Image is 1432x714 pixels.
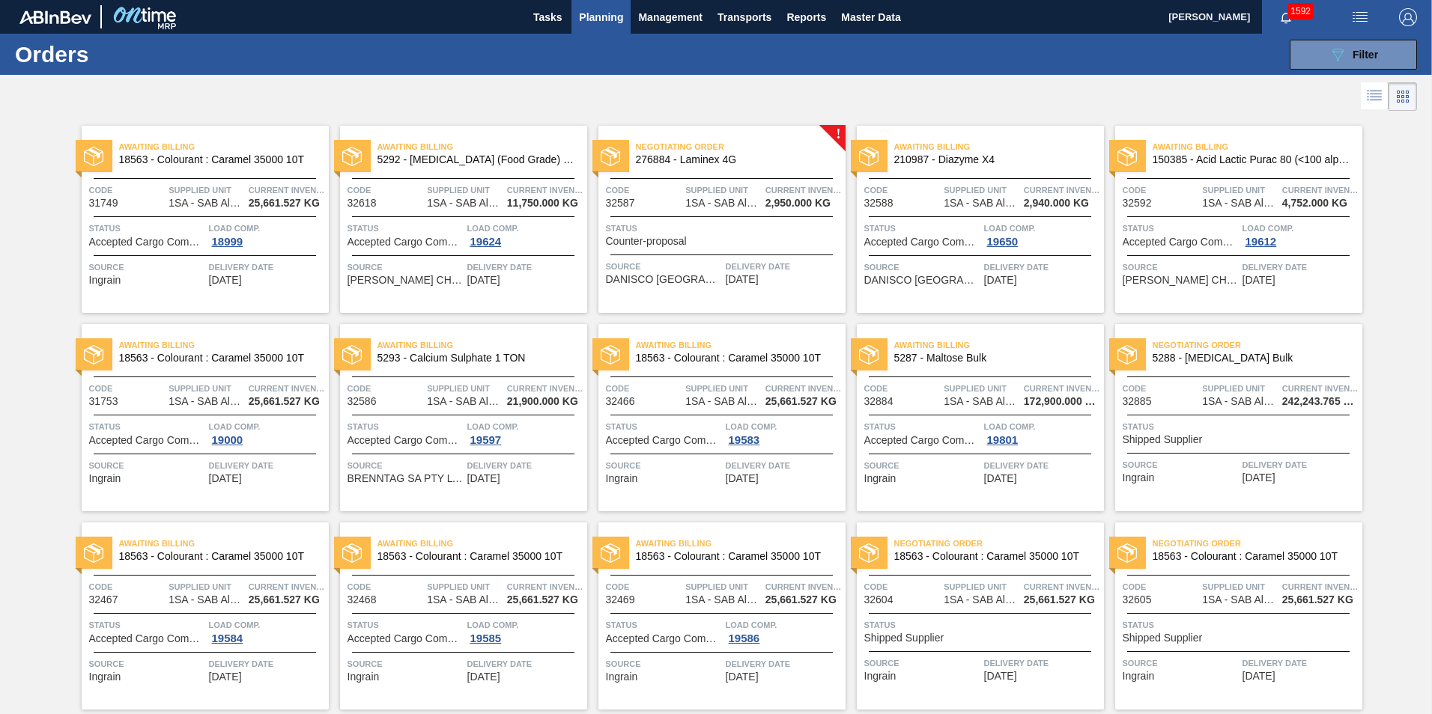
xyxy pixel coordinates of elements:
a: statusAwaiting Billing5287 - Maltose BulkCode32884Supplied Unit1SA - SAB Alrode BreweryCurrent in... [846,324,1104,511]
span: Code [89,183,166,198]
span: 18563 - Colourant : Caramel 35000 10T [636,353,834,364]
span: 32884 [864,396,894,407]
span: Code [348,381,424,396]
img: status [84,543,103,563]
span: Load Comp. [209,221,325,236]
span: Code [606,183,682,198]
span: Current inventory [1282,579,1359,594]
span: 172,900.000 KG [1024,396,1100,407]
img: status [1117,345,1137,364]
span: Ingrain [606,473,638,484]
span: 32587 [606,198,635,209]
span: Current inventory [765,183,842,198]
span: 32604 [864,594,894,605]
span: Supplied Unit [685,579,762,594]
span: Accepted Cargo Composition [348,237,464,248]
span: Code [606,579,682,594]
a: Load Comp.19801 [984,419,1100,446]
img: status [859,147,879,166]
span: Load Comp. [209,419,325,434]
span: 21,900.000 KG [507,396,578,407]
span: Negotiating Order [894,536,1104,551]
div: 19586 [726,632,763,644]
span: Code [606,381,682,396]
button: Filter [1290,40,1417,70]
span: 210987 - Diazyme X4 [894,154,1092,165]
span: Supplied Unit [427,183,503,198]
span: Accepted Cargo Composition [864,435,980,446]
span: Load Comp. [467,221,583,236]
h1: Orders [15,46,239,63]
span: Source [606,259,722,274]
span: Current inventory [765,381,842,396]
span: Accepted Cargo Composition [89,435,205,446]
span: Delivery Date [726,656,842,671]
span: Code [1123,381,1199,396]
span: Counter-proposal [606,236,687,247]
span: Awaiting Billing [377,536,587,551]
span: Status [864,221,980,236]
span: Status [89,221,205,236]
span: Status [89,617,205,632]
button: Notifications [1262,7,1310,28]
span: Delivery Date [726,259,842,274]
span: Negotiating Order [636,139,846,154]
span: Ingrain [606,671,638,683]
span: Source [89,458,205,473]
span: Delivery Date [467,656,583,671]
span: 18563 - Colourant : Caramel 35000 10T [377,551,575,562]
a: statusAwaiting Billing5293 - Calcium Sulphate 1 TONCode32586Supplied Unit1SA - SAB Alrode Brewery... [329,324,587,511]
span: 18563 - Colourant : Caramel 35000 10T [119,353,317,364]
a: Load Comp.19597 [467,419,583,446]
span: 11/15/2025 [984,671,1017,682]
span: Load Comp. [726,419,842,434]
span: 25,661.527 KG [765,594,837,605]
span: Ingrain [864,473,896,484]
span: Delivery Date [1243,656,1359,671]
img: status [859,543,879,563]
span: Current inventory [1024,579,1100,594]
span: 10/11/2025 [209,275,242,286]
span: 32469 [606,594,635,605]
span: Current inventory [507,381,583,396]
span: Awaiting Billing [1153,139,1362,154]
span: Accepted Cargo Composition [606,633,722,644]
span: Current inventory [249,183,325,198]
span: 32592 [1123,198,1152,209]
span: 1SA - SAB Alrode Brewery [427,198,502,209]
a: statusAwaiting Billing150385 - Acid Lactic Purac 80 (<100 alpha)(25kg)Code32592Supplied Unit1SA -... [1104,126,1362,313]
span: 5287 - Maltose Bulk [894,353,1092,364]
span: 18563 - Colourant : Caramel 35000 10T [1153,551,1350,562]
span: 10/27/2025 [726,473,759,484]
span: 32586 [348,396,377,407]
span: Awaiting Billing [894,338,1104,353]
span: Awaiting Billing [894,139,1104,154]
span: Current inventory [1282,381,1359,396]
span: Delivery Date [467,260,583,275]
span: Status [606,221,842,236]
span: Code [1123,579,1199,594]
span: Supplied Unit [169,579,245,594]
img: TNhmsLtSVTkK8tSr43FrP2fwEKptu5GPRR3wAAAABJRU5ErkJggg== [19,10,91,24]
span: Ingrain [1123,472,1155,483]
span: Status [606,419,722,434]
span: Source [348,458,464,473]
span: Supplied Unit [685,381,762,396]
span: Supplied Unit [685,183,762,198]
span: 31753 [89,396,118,407]
span: Load Comp. [209,617,325,632]
img: status [1117,147,1137,166]
span: 150385 - Acid Lactic Purac 80 (<100 alpha)(25kg) [1153,154,1350,165]
span: 1SA - SAB Alrode Brewery [944,198,1019,209]
span: 10/15/2025 [726,274,759,285]
span: 18563 - Colourant : Caramel 35000 10T [894,551,1092,562]
span: 1SA - SAB Alrode Brewery [169,198,243,209]
span: Current inventory [1282,183,1359,198]
a: statusAwaiting Billing18563 - Colourant : Caramel 35000 10TCode32469Supplied Unit1SA - SAB Alrode... [587,522,846,710]
span: Awaiting Billing [636,536,846,551]
span: 18563 - Colourant : Caramel 35000 10T [119,154,317,165]
span: 10/18/2025 [209,473,242,484]
span: Ingrain [89,275,121,286]
span: Current inventory [1024,381,1100,396]
span: 11/02/2025 [209,671,242,683]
